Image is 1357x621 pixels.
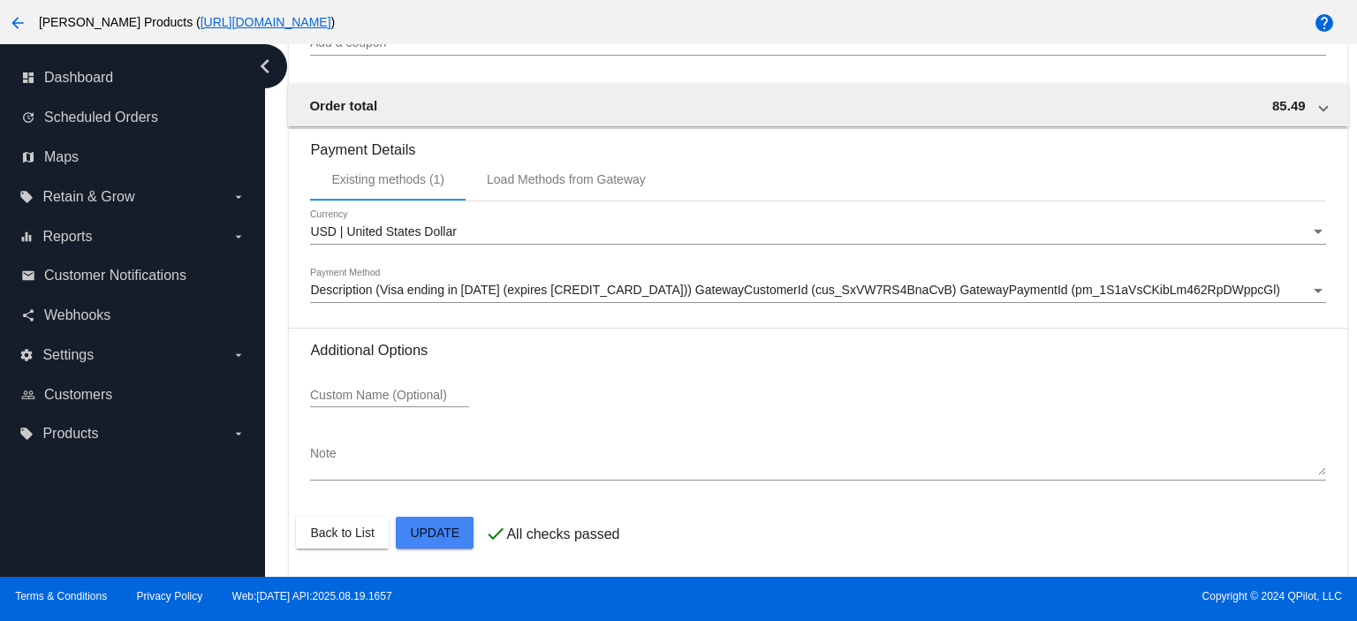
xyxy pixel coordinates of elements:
mat-icon: help [1314,12,1335,34]
span: Products [42,426,98,442]
i: email [21,269,35,283]
a: Web:[DATE] API:2025.08.19.1657 [232,590,392,602]
i: arrow_drop_down [231,230,246,244]
a: [URL][DOMAIN_NAME] [201,15,331,29]
span: 85.49 [1272,98,1306,113]
a: map Maps [21,143,246,171]
span: Order total [309,98,377,113]
a: people_outline Customers [21,381,246,409]
i: map [21,150,35,164]
p: All checks passed [506,526,619,542]
button: Update [396,517,474,549]
i: settings [19,348,34,362]
h3: Payment Details [310,128,1325,158]
i: arrow_drop_down [231,190,246,204]
i: dashboard [21,71,35,85]
span: Webhooks [44,307,110,323]
span: Dashboard [44,70,113,86]
a: dashboard Dashboard [21,64,246,92]
mat-select: Payment Method [310,284,1325,298]
span: [PERSON_NAME] Products ( ) [39,15,335,29]
i: update [21,110,35,125]
span: Settings [42,347,94,363]
mat-expansion-panel-header: Order total 85.49 [288,84,1347,126]
span: Retain & Grow [42,189,134,205]
span: Scheduled Orders [44,110,158,125]
span: Reports [42,229,92,245]
div: Existing methods (1) [331,172,444,186]
a: update Scheduled Orders [21,103,246,132]
a: Terms & Conditions [15,590,107,602]
mat-icon: check [485,523,506,544]
h3: Additional Options [310,342,1325,359]
div: Load Methods from Gateway [487,172,646,186]
i: people_outline [21,388,35,402]
span: Update [410,526,459,540]
span: Copyright © 2024 QPilot, LLC [694,590,1342,602]
span: Back to List [310,526,374,540]
input: Custom Name (Optional) [310,389,469,403]
i: arrow_drop_down [231,348,246,362]
i: chevron_left [251,52,279,80]
i: share [21,308,35,322]
span: Customers [44,387,112,403]
i: local_offer [19,190,34,204]
a: Privacy Policy [137,590,203,602]
span: Description (Visa ending in [DATE] (expires [CREDIT_CARD_DATA])) GatewayCustomerId (cus_SxVW7RS4B... [310,283,1280,297]
mat-select: Currency [310,225,1325,239]
mat-icon: arrow_back [7,12,28,34]
span: Customer Notifications [44,268,186,284]
i: arrow_drop_down [231,427,246,441]
a: share Webhooks [21,301,246,329]
span: USD | United States Dollar [310,224,456,239]
i: local_offer [19,427,34,441]
button: Back to List [296,517,388,549]
span: Maps [44,149,79,165]
a: email Customer Notifications [21,261,246,290]
i: equalizer [19,230,34,244]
